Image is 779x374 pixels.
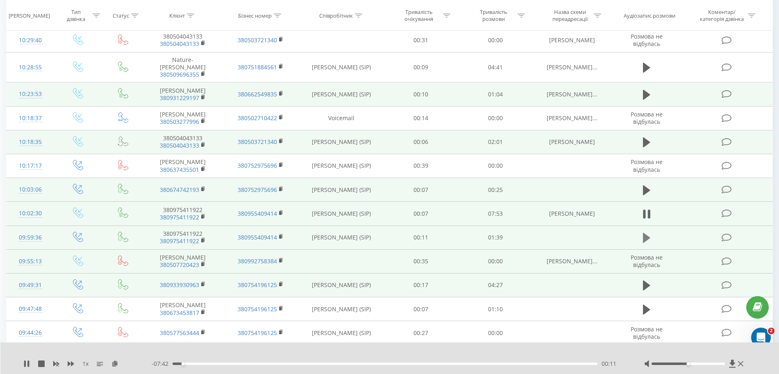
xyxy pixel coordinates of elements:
[9,12,50,19] div: [PERSON_NAME]
[15,325,46,341] div: 09:44:26
[238,186,277,194] a: 380752975696
[169,12,185,19] div: Клієнт
[458,202,533,226] td: 07:53
[144,130,222,154] td: 380504043133
[300,273,383,297] td: [PERSON_NAME] (SIP)
[160,40,199,48] a: 380504043133
[300,178,383,202] td: [PERSON_NAME] (SIP)
[160,309,199,317] a: 380673453817
[15,205,46,221] div: 10:02:30
[384,202,459,226] td: 00:07
[160,237,199,245] a: 380975411922
[152,360,173,368] span: - 07:42
[238,12,272,19] div: Бізнес номер
[472,9,516,23] div: Тривалість розмови
[15,134,46,150] div: 10:18:35
[15,110,46,126] div: 10:18:37
[15,277,46,293] div: 09:49:31
[300,130,383,154] td: [PERSON_NAME] (SIP)
[238,329,277,337] a: 380754196125
[144,28,222,52] td: 380504043133
[631,32,663,48] span: Розмова не відбулась
[547,257,597,265] span: [PERSON_NAME]...
[160,166,199,173] a: 380637435501
[300,226,383,249] td: [PERSON_NAME] (SIP)
[82,360,89,368] span: 1 x
[238,257,277,265] a: 380992758384
[238,210,277,217] a: 380955409414
[144,82,222,106] td: [PERSON_NAME]
[238,114,277,122] a: 380502710422
[384,249,459,273] td: 00:35
[533,202,611,226] td: [PERSON_NAME]
[113,12,129,19] div: Статус
[182,362,185,365] div: Accessibility label
[238,36,277,44] a: 380503721340
[15,32,46,48] div: 10:29:40
[458,130,533,154] td: 02:01
[238,138,277,146] a: 380503721340
[238,162,277,169] a: 380752975696
[300,82,383,106] td: [PERSON_NAME] (SIP)
[300,52,383,82] td: [PERSON_NAME] (SIP)
[698,9,746,23] div: Коментар/категорія дзвінка
[144,52,222,82] td: Nature-[PERSON_NAME]
[384,297,459,321] td: 00:07
[458,226,533,249] td: 01:39
[160,261,199,269] a: 380507720423
[547,114,597,122] span: [PERSON_NAME]...
[238,305,277,313] a: 380754196125
[144,202,222,226] td: 380975411922
[458,178,533,202] td: 00:25
[15,59,46,75] div: 10:28:55
[458,249,533,273] td: 00:00
[631,253,663,269] span: Розмова не відбулась
[384,52,459,82] td: 00:09
[687,362,690,365] div: Accessibility label
[384,321,459,345] td: 00:27
[144,249,222,273] td: [PERSON_NAME]
[384,106,459,130] td: 00:14
[160,94,199,102] a: 380931229197
[602,360,616,368] span: 00:11
[384,154,459,178] td: 00:39
[61,9,91,23] div: Тип дзвінка
[458,297,533,321] td: 01:10
[15,230,46,246] div: 09:59:36
[238,63,277,71] a: 380751884561
[238,90,277,98] a: 380662549835
[160,329,199,337] a: 380577563444
[15,253,46,269] div: 09:55:13
[160,213,199,221] a: 380975411922
[547,63,597,71] span: [PERSON_NAME]...
[144,106,222,130] td: [PERSON_NAME]
[547,90,597,98] span: [PERSON_NAME]...
[751,328,771,347] iframe: Intercom live chat
[384,28,459,52] td: 00:31
[238,281,277,289] a: 380754196125
[15,301,46,317] div: 09:47:48
[144,226,222,249] td: 380975411922
[458,273,533,297] td: 04:27
[300,106,383,130] td: Voicemail
[15,182,46,198] div: 10:03:06
[458,82,533,106] td: 01:04
[238,233,277,241] a: 380955409414
[384,82,459,106] td: 00:10
[160,281,199,289] a: 380933930963
[631,110,663,125] span: Розмова не відбулась
[300,297,383,321] td: [PERSON_NAME] (SIP)
[160,71,199,78] a: 380509696355
[300,202,383,226] td: [PERSON_NAME] (SIP)
[458,52,533,82] td: 04:41
[160,118,199,125] a: 380503277996
[144,297,222,321] td: [PERSON_NAME]
[160,186,199,194] a: 380674742193
[384,226,459,249] td: 00:11
[458,321,533,345] td: 00:00
[458,106,533,130] td: 00:00
[549,138,595,146] span: [PERSON_NAME]
[15,158,46,174] div: 10:17:17
[397,9,441,23] div: Тривалість очікування
[631,325,663,340] span: Розмова не відбулась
